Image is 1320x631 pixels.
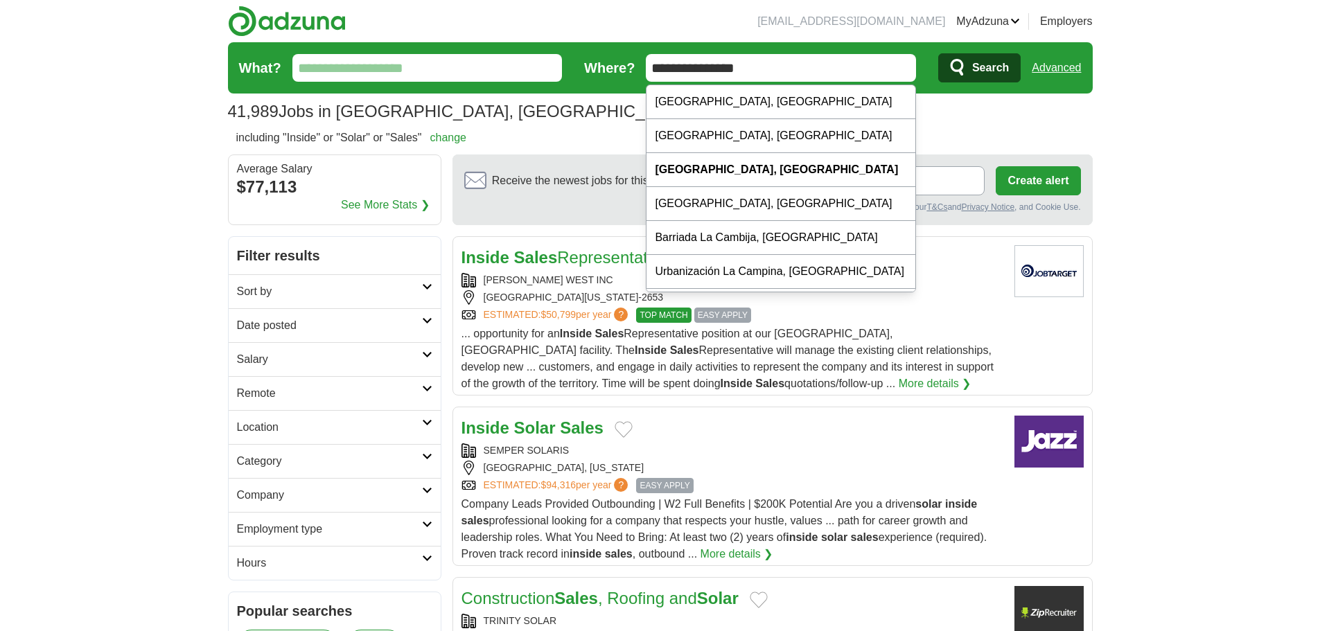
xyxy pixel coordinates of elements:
h2: Sort by [237,283,422,300]
strong: sales [605,548,633,560]
div: [GEOGRAPHIC_DATA], [GEOGRAPHIC_DATA] [646,187,915,221]
a: Category [229,444,441,478]
a: ESTIMATED:$50,799per year? [484,308,631,323]
h2: Location [237,419,422,436]
div: [GEOGRAPHIC_DATA][US_STATE]-2653 [461,290,1003,305]
h2: Category [237,453,422,470]
a: Inside Solar Sales [461,418,604,437]
div: SEMPER SOLARIS [461,443,1003,458]
h2: including "Inside" or "Solar" or "Sales" [236,130,466,146]
h2: Company [237,487,422,504]
span: 41,989 [228,99,279,124]
div: $77,113 [237,175,432,199]
a: Location [229,410,441,444]
strong: Sales [554,589,598,607]
label: What? [239,57,281,78]
strong: Sales [595,328,624,339]
strong: Solar [697,589,739,607]
a: See More Stats ❯ [341,197,430,213]
button: Search [938,53,1021,82]
a: Employment type [229,512,441,546]
div: [PERSON_NAME] WEST INC [461,273,1003,287]
span: ... opportunity for an Representative position at our [GEOGRAPHIC_DATA], [GEOGRAPHIC_DATA] facili... [461,328,994,389]
a: ESTIMATED:$94,316per year? [484,478,631,493]
strong: Sales [560,418,604,437]
span: ? [614,478,628,492]
span: ? [614,308,628,321]
strong: inside [945,498,977,510]
div: [GEOGRAPHIC_DATA], [US_STATE] [461,461,1003,475]
button: Add to favorite jobs [615,421,633,438]
strong: Inside [721,377,753,389]
span: Receive the newest jobs for this search : [492,172,729,189]
strong: inside [786,531,818,543]
h2: Date posted [237,317,422,334]
span: TOP MATCH [636,308,691,323]
strong: Inside [635,344,667,356]
button: Add to favorite jobs [750,592,768,608]
h2: Salary [237,351,422,368]
a: MyAdzuna [956,13,1020,30]
a: Inside SalesRepresentative [461,248,669,267]
div: Average Salary [237,163,432,175]
h2: Hours [237,555,422,571]
strong: solar [821,531,847,543]
strong: inside [570,548,601,560]
a: More details ❯ [899,375,971,392]
strong: Sales [514,248,558,267]
div: [GEOGRAPHIC_DATA], [GEOGRAPHIC_DATA] [646,119,915,153]
label: Where? [584,57,635,78]
img: Company logo [1014,245,1084,297]
span: EASY APPLY [694,308,751,323]
a: Company [229,478,441,512]
strong: Inside [560,328,592,339]
div: By creating an alert, you agree to our and , and Cookie Use. [464,201,1081,213]
h2: Employment type [237,521,422,537]
div: Urbanización La Campina, [GEOGRAPHIC_DATA] [646,255,915,289]
strong: sales [851,531,879,543]
span: $50,799 [540,309,576,320]
strong: [GEOGRAPHIC_DATA], [GEOGRAPHIC_DATA] [655,163,898,175]
strong: Solar [514,418,556,437]
span: $94,316 [540,479,576,490]
h2: Remote [237,385,422,402]
a: ConstructionSales, Roofing andSolar [461,589,739,607]
a: Salary [229,342,441,376]
div: Barriada La Cambija, [GEOGRAPHIC_DATA] [646,221,915,255]
a: More details ❯ [701,546,773,562]
a: Sort by [229,274,441,308]
div: TRINITY SOLAR [461,614,1003,628]
li: [EMAIL_ADDRESS][DOMAIN_NAME] [757,13,945,30]
strong: Sales [755,377,784,389]
strong: solar [915,498,942,510]
strong: sales [461,515,489,526]
span: EASY APPLY [636,478,693,493]
h2: Popular searches [237,601,432,621]
a: Remote [229,376,441,410]
strong: Sales [670,344,699,356]
span: Company Leads Provided Outbounding | W2 Full Benefits | $200K Potential Are you a driven professi... [461,498,987,560]
button: Create alert [996,166,1080,195]
span: Search [972,54,1009,82]
a: Privacy Notice [961,202,1014,212]
strong: Inside [461,248,509,267]
strong: Inside [461,418,509,437]
h2: Filter results [229,237,441,274]
div: [GEOGRAPHIC_DATA], [GEOGRAPHIC_DATA] [646,85,915,119]
img: Adzuna logo [228,6,346,37]
img: Company logo [1014,416,1084,468]
a: Advanced [1032,54,1081,82]
h1: Jobs in [GEOGRAPHIC_DATA], [GEOGRAPHIC_DATA] [228,102,692,121]
a: change [430,132,466,143]
a: Date posted [229,308,441,342]
a: T&Cs [926,202,947,212]
a: Employers [1040,13,1093,30]
a: Hours [229,546,441,580]
div: [GEOGRAPHIC_DATA], [GEOGRAPHIC_DATA] [646,289,915,323]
